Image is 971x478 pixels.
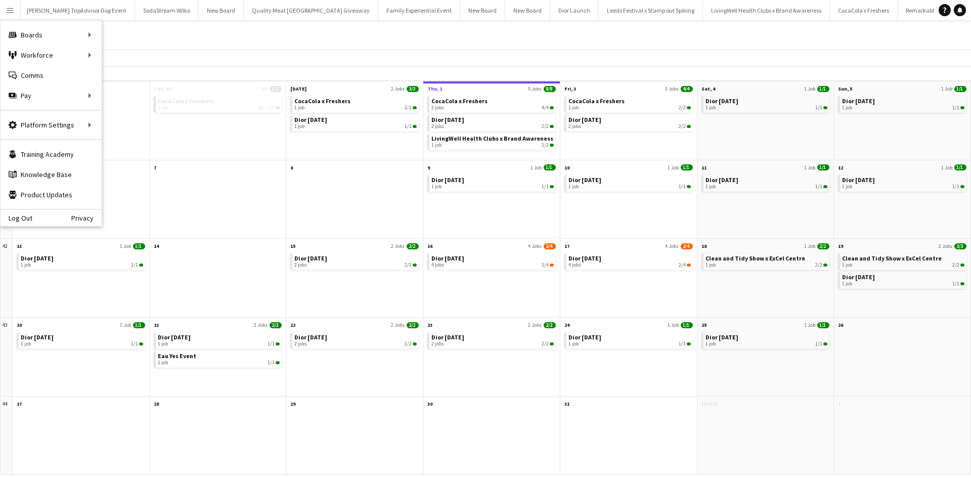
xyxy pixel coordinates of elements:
span: 4 Jobs [665,243,679,249]
a: Clean and Tidy Show x ExCel Centre1 job2/2 [842,253,964,268]
span: Dior October 2025 [705,333,738,341]
a: Dior [DATE]2 jobs2/2 [294,253,417,268]
span: 1 Job [256,85,268,92]
span: 1 job [21,262,31,268]
span: 1/1 [679,341,686,347]
button: Quality Meat [GEOGRAPHIC_DATA] Giveaway [244,1,378,20]
span: 1/2 [276,106,280,109]
span: 1 Job [120,322,131,328]
span: 1/1 [954,86,966,92]
span: 1 job [705,341,716,347]
button: New Board [505,1,550,20]
span: 2 jobs [431,341,444,347]
div: 42 [1,239,13,318]
a: CocaCola x Freshers1 job2/2 [294,96,417,111]
span: Eau Yes Event [158,352,196,360]
span: 2 Jobs [254,322,268,328]
span: 2/2 [550,342,554,345]
a: Clean and Tidy Show x ExCel Centre1 job2/2 [705,253,828,268]
a: CocaCola x Freshers1 job2/2 [568,96,691,111]
span: 10 [564,164,569,171]
span: 2/2 [413,264,417,267]
span: 2/2 [550,144,554,147]
span: 1/1 [544,164,556,170]
span: 8 [290,164,293,171]
span: 2/2 [270,322,282,328]
span: Tue, 30 [154,85,171,92]
span: 2/2 [815,262,822,268]
span: 1 job [842,105,852,111]
span: Dior October 2025 [294,333,327,341]
a: CocaCola x Freshers2 jobs4/4 [431,96,554,111]
a: Dior [DATE]2 jobs2/2 [568,115,691,129]
span: Dior October 2025 [842,176,875,184]
span: Dior October 2025 [431,176,464,184]
span: Dior October 2025 [568,176,601,184]
span: Dior October 2025 [705,97,738,105]
span: 2/2 [542,123,549,129]
button: Leeds Festival x Stamp out Spiking [599,1,703,20]
span: 1/1 [268,341,275,347]
a: Knowledge Base [1,164,102,185]
span: 7 [154,164,156,171]
span: 2 Jobs [939,243,952,249]
span: 1/1 [681,322,693,328]
span: Dior October 2025 [431,116,464,123]
span: 1/1 [960,106,964,109]
span: 1 Job [120,243,131,249]
div: 44 [1,397,13,475]
span: CocaCola x Freshers [294,97,350,105]
a: Dior [DATE]1 job1/1 [705,96,828,111]
span: 1/2 [270,86,282,92]
span: 2/2 [542,341,549,347]
span: 1 job [568,341,579,347]
span: 4/4 [681,86,693,92]
span: 3/3 [407,86,419,92]
span: 2/2 [542,142,549,148]
span: 1 job [705,184,716,190]
span: 1/1 [817,86,829,92]
span: 2/2 [405,341,412,347]
span: 1/1 [815,105,822,111]
span: 1 job [568,184,579,190]
a: Dior [DATE]1 job1/1 [705,175,828,190]
span: CocaCola x Freshers [431,97,488,105]
span: 3/4 [542,262,549,268]
span: Thu, 2 [427,85,442,92]
span: 4 jobs [431,262,444,268]
span: 1/1 [413,125,417,128]
span: 1/1 [133,322,145,328]
a: Dior [DATE]1 job1/1 [842,96,964,111]
span: 1/1 [139,264,143,267]
span: 16 [427,243,432,249]
span: 24 [564,322,569,328]
span: CocaCola x Freshers [158,97,214,105]
span: 9 [427,164,430,171]
span: 1 job [705,105,716,111]
span: 4/4 [542,105,549,111]
span: 1 Job [804,243,815,249]
span: 1 Job [668,164,679,171]
span: 2 jobs [568,123,581,129]
span: 1/1 [681,164,693,170]
span: 1 job [705,262,716,268]
span: 2 jobs [294,262,307,268]
span: Sat, 4 [701,85,715,92]
span: 1 job [842,262,852,268]
span: 3/3 [954,243,966,249]
span: Dior October 2025 [842,273,875,281]
button: Family Experiential Event [378,1,460,20]
span: [DATE] [290,85,306,92]
span: 2 Jobs [391,243,405,249]
span: 28 [154,401,159,407]
span: 25 [701,322,707,328]
span: 1/1 [823,342,827,345]
div: Platform Settings [1,115,102,135]
a: LivingWell Health Clubs x Brand Awareness1 job2/2 [431,134,554,148]
span: 1 Job [941,164,952,171]
span: 1/1 [817,164,829,170]
span: 8/8 [544,86,556,92]
a: Comms [1,65,102,85]
span: [DATE] [701,401,718,407]
span: Dior October 2025 [158,333,191,341]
